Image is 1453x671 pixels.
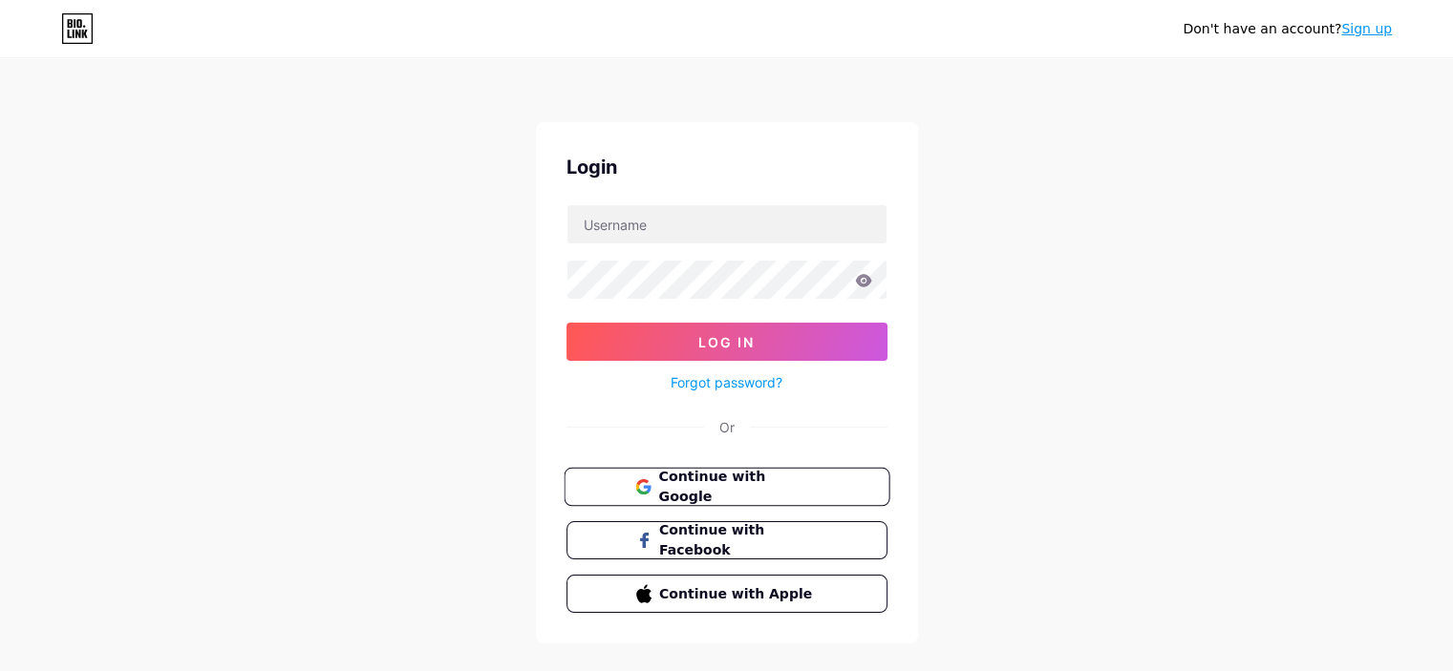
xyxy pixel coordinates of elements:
[566,153,887,181] div: Login
[1341,21,1392,36] a: Sign up
[671,372,782,392] a: Forgot password?
[566,468,887,506] a: Continue with Google
[566,521,887,559] button: Continue with Facebook
[564,468,889,507] button: Continue with Google
[659,520,817,560] span: Continue with Facebook
[698,334,755,350] span: Log In
[567,205,887,243] input: Username
[566,323,887,361] button: Log In
[1183,19,1392,39] div: Don't have an account?
[658,467,818,508] span: Continue with Google
[566,575,887,613] button: Continue with Apple
[659,584,817,604] span: Continue with Apple
[719,417,735,437] div: Or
